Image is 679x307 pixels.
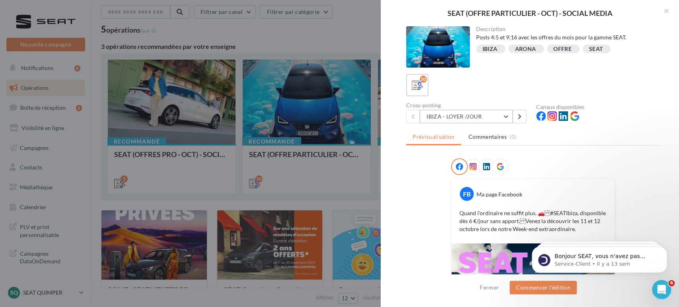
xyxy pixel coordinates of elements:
div: FB [460,187,474,201]
button: IBIZA - LOYER /JOUR [420,110,513,123]
p: Message from Service-Client, sent Il y a 13 sem [35,31,137,38]
span: 6 [668,280,675,286]
div: Cross-posting [406,103,530,108]
div: Description [476,26,654,32]
div: 10 [420,76,427,83]
div: IBIZA [482,46,498,52]
iframe: Intercom notifications message [520,230,679,286]
div: SEAT (OFFRE PARTICULIER - OCT) - SOCIAL MEDIA [393,10,666,17]
div: Posts 4:5 et 9:16 avec les offres du mois pour la gamme SEAT. [476,33,654,41]
span: Commentaires [469,133,507,141]
button: Fermer [477,283,502,292]
div: SEAT [589,46,603,52]
div: ARONA [515,46,536,52]
p: Quand l’ordinaire ne suffit plus. 🚗 #SEATIbiza, disponible dès 6 €/jour sans apport. Venez la déc... [459,209,607,233]
div: Ma page Facebook [477,190,522,198]
div: Canaux disponibles [536,104,660,110]
span: Bonjour SEAT, vous n'avez pas encore souscrit au module Marketing Direct ? Pour cela, c'est simpl... [35,23,135,85]
span: (0) [510,134,516,140]
button: Commencer l'édition [510,281,577,294]
div: OFFRE [553,46,572,52]
iframe: Intercom live chat [652,280,671,299]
